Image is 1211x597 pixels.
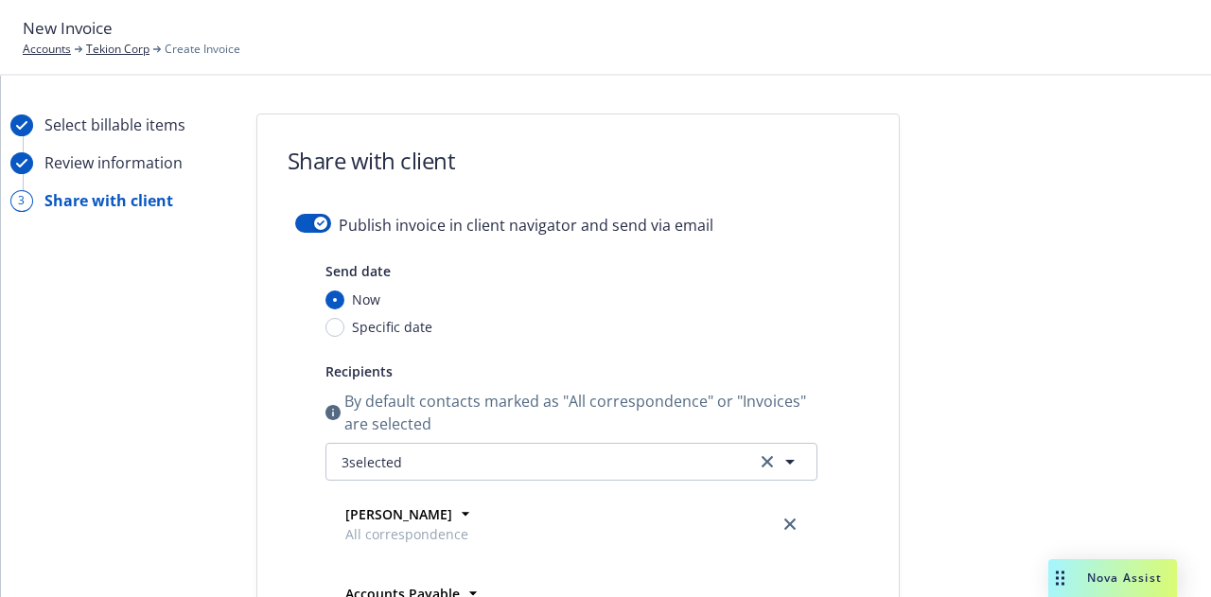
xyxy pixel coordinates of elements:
[339,214,713,237] span: Publish invoice in client navigator and send via email
[779,513,801,536] a: close
[344,390,817,435] span: By default contacts marked as "All correspondence" or "Invoices" are selected
[1087,570,1162,586] span: Nova Assist
[325,290,344,309] input: Now
[352,317,432,337] span: Specific date
[165,41,240,58] span: Create Invoice
[288,145,456,176] h1: Share with client
[10,190,33,212] div: 3
[325,318,344,337] input: Specific date
[1048,559,1072,597] div: Drag to move
[342,452,402,472] span: 3 selected
[44,151,183,174] div: Review information
[345,524,468,544] span: All correspondence
[352,290,380,309] span: Now
[86,41,149,58] a: Tekion Corp
[23,41,71,58] a: Accounts
[345,505,452,523] strong: [PERSON_NAME]
[23,16,113,41] span: New Invoice
[44,189,173,212] div: Share with client
[325,262,391,280] span: Send date
[756,450,779,473] a: clear selection
[1048,559,1177,597] button: Nova Assist
[325,443,817,481] button: 3selectedclear selection
[44,114,185,136] div: Select billable items
[325,362,393,380] span: Recipients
